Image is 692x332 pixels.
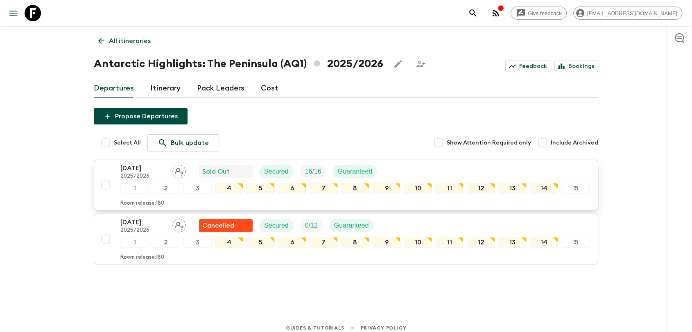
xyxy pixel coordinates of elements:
span: Share this itinerary [413,56,429,72]
div: 9 [373,183,401,194]
div: 5 [246,183,275,194]
div: 3 [183,183,212,194]
div: 8 [341,183,369,194]
div: [EMAIL_ADDRESS][DOMAIN_NAME] [573,7,682,20]
div: 7 [310,183,338,194]
div: 6 [278,237,306,248]
a: Bulk update [147,134,219,151]
div: 15 [561,237,590,248]
a: Give feedback [511,7,567,20]
p: Guaranteed [334,221,369,230]
p: Cancelled [202,221,234,230]
div: 14 [530,183,558,194]
button: [DATE]2025/2026Assign pack leaderFlash Pack cancellationSecuredTrip FillGuaranteed123456789101112... [94,214,598,264]
button: search adventures [465,5,481,21]
button: Propose Departures [94,108,188,124]
div: Secured [259,165,294,178]
div: 10 [404,237,432,248]
p: All itineraries [109,36,151,46]
span: Show Attention Required only [447,139,531,147]
p: 2025/2026 [120,227,165,234]
button: [DATE]2025/2026Assign pack leaderSold OutSecuredTrip FillGuaranteed123456789101112131415Room rele... [94,160,598,210]
div: 1 [120,183,149,194]
button: menu [5,5,21,21]
div: 9 [373,237,401,248]
div: 12 [467,237,495,248]
div: 14 [530,237,558,248]
div: 7 [310,237,338,248]
div: 13 [498,183,527,194]
p: Sold Out [202,167,230,176]
div: 2 [152,183,180,194]
a: Pack Leaders [197,79,244,98]
p: Secured [264,167,289,176]
p: Bulk update [171,138,209,148]
div: 13 [498,237,527,248]
a: All itineraries [94,33,155,49]
div: 2 [152,237,180,248]
span: Assign pack leader [172,221,186,228]
span: Give feedback [523,10,566,16]
div: 5 [246,237,275,248]
div: Flash Pack cancellation [199,219,253,232]
div: 11 [435,183,464,194]
div: 11 [435,237,464,248]
p: [DATE] [120,217,165,227]
div: Secured [259,219,294,232]
a: Itinerary [150,79,181,98]
p: 2025/2026 [120,173,165,180]
div: 10 [404,183,432,194]
a: Cost [261,79,278,98]
div: 4 [215,237,243,248]
p: 16 / 16 [305,167,321,176]
a: Bookings [554,61,598,72]
span: Assign pack leader [172,167,186,174]
div: Trip Fill [300,165,326,178]
p: Room release: 180 [120,254,164,261]
p: Secured [264,221,289,230]
span: Include Archived [551,139,598,147]
div: 6 [278,183,306,194]
p: 0 / 12 [305,221,318,230]
div: 4 [215,183,243,194]
a: Departures [94,79,134,98]
div: 3 [183,237,212,248]
p: Room release: 180 [120,200,164,207]
span: [EMAIL_ADDRESS][DOMAIN_NAME] [583,10,682,16]
p: Guaranteed [338,167,373,176]
h1: Antarctic Highlights: The Peninsula (AQ1) 2025/2026 [94,56,383,72]
div: 8 [341,237,369,248]
button: Edit this itinerary [390,56,406,72]
div: 12 [467,183,495,194]
span: Select All [114,139,141,147]
a: Feedback [505,61,551,72]
div: 1 [120,237,149,248]
p: [DATE] [120,163,165,173]
div: 15 [561,183,590,194]
div: Trip Fill [300,219,323,232]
